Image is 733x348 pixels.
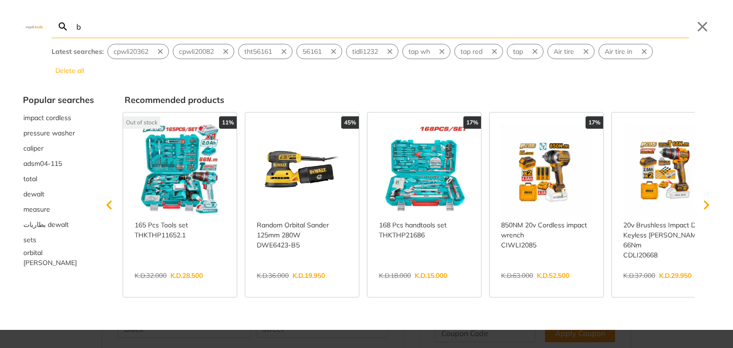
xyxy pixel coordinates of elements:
div: Suggestion: tidli1232 [346,44,398,59]
button: Select suggestion: orbital sande [23,247,94,268]
button: Select suggestion: measure [23,202,94,217]
span: caliper [23,143,43,154]
button: Select suggestion: adsm04-115 [23,156,94,171]
svg: Remove suggestion: 56161 [329,47,338,56]
span: dewalt [23,189,44,199]
span: tidli1232 [352,47,378,57]
button: Select suggestion: tap wh [403,44,436,59]
button: Select suggestion: tidli1232 [346,44,384,59]
span: impact cordless [23,113,71,123]
span: pressure washer [23,128,75,138]
button: Select suggestion: pressure washer [23,125,94,141]
span: cpwli20362 [114,47,148,57]
button: Close [695,19,710,34]
div: Suggestion: tap wh [402,44,450,59]
input: Search… [74,15,689,38]
svg: Remove suggestion: tap red [490,47,499,56]
div: Suggestion: tht56161 [238,44,293,59]
button: Delete all [52,63,88,78]
svg: Scroll left [100,195,119,215]
svg: Remove suggestion: Air tire [582,47,590,56]
button: Select suggestion: impact cordless [23,110,94,125]
div: Suggestion: cpwli20082 [173,44,234,59]
div: Suggestion: cpwli20362 [107,44,169,59]
svg: Remove suggestion: tap wh [438,47,446,56]
span: بطاريات dewalt [23,220,69,230]
div: 11% [219,116,237,129]
div: Suggestion: Air tire [547,44,595,59]
svg: Scroll right [697,195,716,215]
span: Air tire in [605,47,632,57]
span: total [23,174,37,184]
div: Suggestion: total [23,171,94,186]
div: Suggestion: 56161 [296,44,342,59]
button: Remove suggestion: 56161 [327,44,342,59]
span: tap [513,47,523,57]
span: sets [23,235,36,245]
svg: Remove suggestion: tidli1232 [386,47,394,56]
span: tap wh [408,47,430,57]
button: Select suggestion: caliper [23,141,94,156]
button: Remove suggestion: Air tire in [638,44,652,59]
svg: Remove suggestion: tht56161 [280,47,288,56]
button: Remove suggestion: tap [529,44,543,59]
div: Suggestion: dewalt [23,186,94,202]
button: Select suggestion: cpwli20362 [108,44,154,59]
button: Select suggestion: sets [23,232,94,247]
button: Select suggestion: cpwli20082 [173,44,220,59]
button: Select suggestion: tap [507,44,529,59]
span: measure [23,205,50,215]
button: Remove suggestion: cpwli20362 [154,44,168,59]
svg: Search [57,21,69,32]
button: Remove suggestion: tap wh [436,44,450,59]
svg: Remove suggestion: cpwli20082 [221,47,230,56]
div: 17% [586,116,603,129]
div: Suggestion: measure [23,202,94,217]
button: Remove suggestion: tap red [488,44,503,59]
button: Remove suggestion: cpwli20082 [220,44,234,59]
span: 56161 [303,47,322,57]
button: Select suggestion: total [23,171,94,186]
img: Close [23,24,46,29]
div: Suggestion: tap red [454,44,503,59]
span: adsm04-115 [23,159,62,169]
div: Suggestion: بطاريات dewalt [23,217,94,232]
button: Select suggestion: Air tire [548,44,580,59]
button: Remove suggestion: tht56161 [278,44,292,59]
button: Remove suggestion: tidli1232 [384,44,398,59]
button: Select suggestion: بطاريات dewalt [23,217,94,232]
svg: Remove suggestion: cpwli20362 [156,47,165,56]
div: Popular searches [23,93,94,106]
span: cpwli20082 [179,47,214,57]
div: 45% [341,116,359,129]
div: Suggestion: impact cordless [23,110,94,125]
div: Suggestion: Air tire in [598,44,653,59]
button: Select suggestion: dewalt [23,186,94,202]
button: Select suggestion: Air tire in [599,44,638,59]
svg: Remove suggestion: tap [531,47,539,56]
button: Select suggestion: tht56161 [239,44,278,59]
div: Latest searches: [52,47,104,57]
span: tap red [461,47,482,57]
span: Air tire [554,47,574,57]
span: tht56161 [244,47,272,57]
div: Suggestion: tap [507,44,544,59]
div: Suggestion: sets [23,232,94,247]
button: Select suggestion: tap red [455,44,488,59]
div: Suggestion: caliper [23,141,94,156]
span: orbital [PERSON_NAME] [23,248,94,268]
div: 17% [463,116,481,129]
button: Remove suggestion: Air tire [580,44,594,59]
svg: Remove suggestion: Air tire in [640,47,649,56]
div: Suggestion: adsm04-115 [23,156,94,171]
button: Select suggestion: 56161 [297,44,327,59]
div: Suggestion: orbital sande [23,247,94,268]
div: Out of stock [123,116,160,129]
div: Suggestion: pressure washer [23,125,94,141]
div: Recommended products [125,93,710,106]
